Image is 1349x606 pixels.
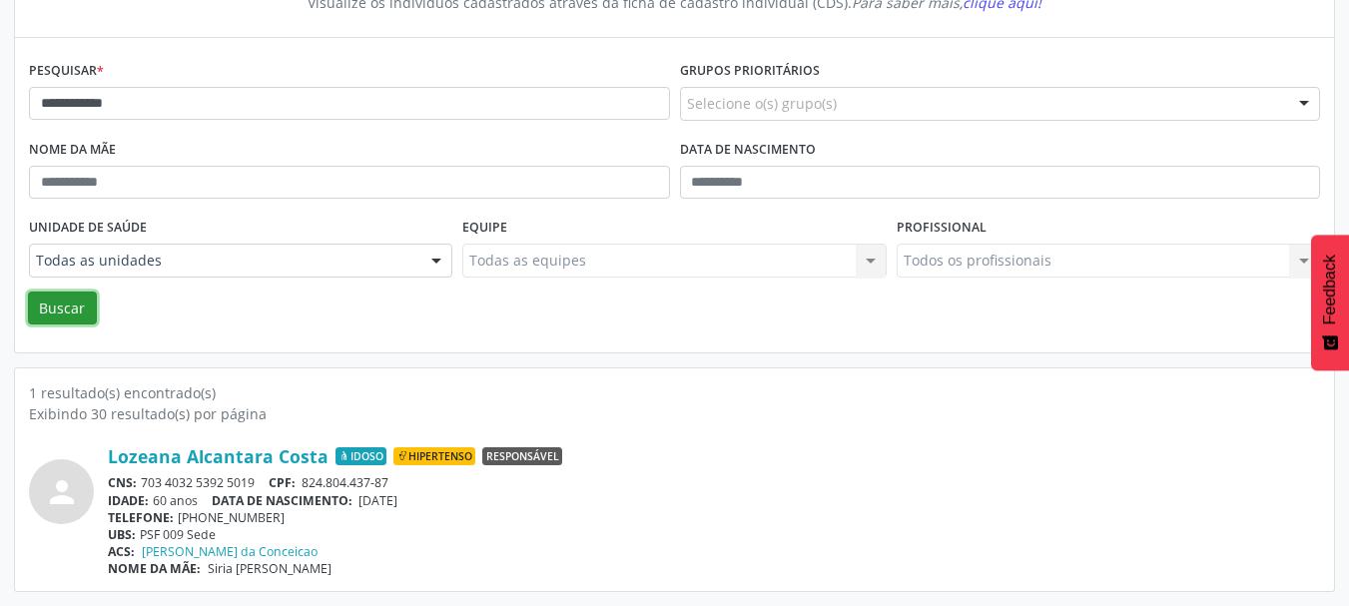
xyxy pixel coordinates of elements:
span: Feedback [1321,255,1339,324]
div: 703 4032 5392 5019 [108,474,1320,491]
label: Profissional [897,213,987,244]
span: 824.804.437-87 [302,474,388,491]
div: 1 resultado(s) encontrado(s) [29,382,1320,403]
label: Nome da mãe [29,135,116,166]
label: Pesquisar [29,56,104,87]
span: Responsável [482,447,562,465]
span: DATA DE NASCIMENTO: [212,492,352,509]
span: NOME DA MÃE: [108,560,201,577]
a: Lozeana Alcantara Costa [108,445,329,467]
button: Buscar [28,292,97,325]
span: [DATE] [358,492,397,509]
span: CNS: [108,474,137,491]
a: [PERSON_NAME] da Conceicao [142,543,318,560]
i: person [44,474,80,510]
span: Idoso [336,447,386,465]
span: ACS: [108,543,135,560]
span: Selecione o(s) grupo(s) [687,93,837,114]
label: Equipe [462,213,507,244]
span: Todas as unidades [36,251,411,271]
span: IDADE: [108,492,149,509]
div: 60 anos [108,492,1320,509]
label: Data de nascimento [680,135,816,166]
div: PSF 009 Sede [108,526,1320,543]
span: Siria [PERSON_NAME] [208,560,332,577]
div: Exibindo 30 resultado(s) por página [29,403,1320,424]
div: [PHONE_NUMBER] [108,509,1320,526]
span: TELEFONE: [108,509,174,526]
label: Grupos prioritários [680,56,820,87]
span: UBS: [108,526,136,543]
button: Feedback - Mostrar pesquisa [1311,235,1349,370]
span: Hipertenso [393,447,475,465]
label: Unidade de saúde [29,213,147,244]
span: CPF: [269,474,296,491]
